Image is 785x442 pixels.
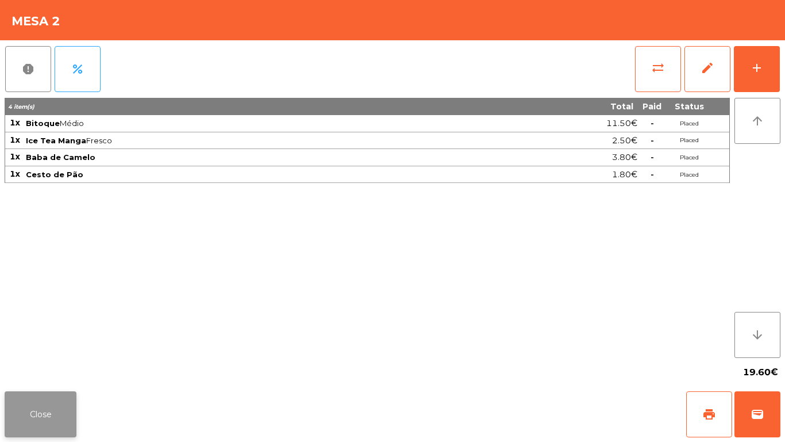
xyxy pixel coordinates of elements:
button: sync_alt [635,46,681,92]
button: percent [55,46,101,92]
td: Placed [666,132,712,150]
button: edit [684,46,730,92]
span: Fresco [26,136,473,145]
span: sync_alt [651,61,665,75]
span: Bitoque [26,119,60,128]
span: edit [701,61,714,75]
span: 4 item(s) [8,103,34,110]
h4: Mesa 2 [11,13,60,30]
span: 1x [10,151,20,162]
span: print [702,407,716,421]
span: Baba de Camelo [26,153,95,162]
button: print [686,391,732,437]
span: 1x [10,117,20,128]
span: percent [71,62,84,76]
button: wallet [734,391,780,437]
span: 1x [10,169,20,179]
button: arrow_downward [734,312,780,358]
i: arrow_upward [751,114,764,128]
th: Status [666,98,712,115]
span: 11.50€ [606,116,637,131]
span: Ice Tea Manga [26,136,86,145]
span: 1x [10,135,20,145]
span: 3.80€ [612,150,637,165]
span: 2.50€ [612,133,637,148]
i: arrow_downward [751,328,764,342]
th: Total [474,98,638,115]
button: add [734,46,780,92]
td: Placed [666,166,712,184]
th: Paid [638,98,666,115]
span: wallet [751,407,764,421]
button: Close [5,391,76,437]
span: 19.60€ [743,364,778,381]
span: - [651,118,654,128]
span: Médio [26,119,473,128]
span: - [651,152,654,162]
span: report [21,62,35,76]
span: Cesto de Pão [26,170,83,179]
span: - [651,135,654,146]
td: Placed [666,115,712,132]
td: Placed [666,149,712,166]
span: - [651,169,654,180]
button: arrow_upward [734,98,780,144]
button: report [5,46,51,92]
div: add [750,61,764,75]
span: 1.80€ [612,167,637,182]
